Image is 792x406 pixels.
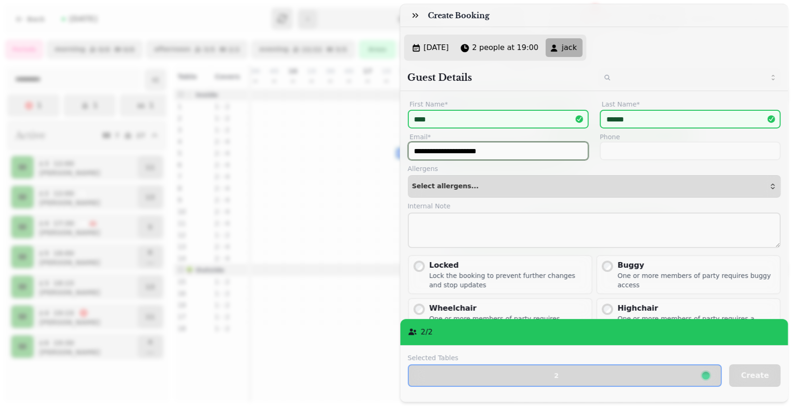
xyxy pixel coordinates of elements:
[429,271,588,290] div: Lock the booking to prevent further changes and stop updates
[729,364,781,387] button: Create
[421,327,433,338] p: 2 / 2
[408,71,591,84] h2: Guest Details
[408,364,722,387] button: 2
[618,303,776,314] div: Highchair
[618,260,776,271] div: Buggy
[472,42,539,53] span: 2 people at 19:00
[408,99,589,110] label: First Name*
[408,175,781,198] button: Select allergens...
[424,42,449,53] span: [DATE]
[600,132,781,142] label: Phone
[429,260,588,271] div: Locked
[429,303,588,314] div: Wheelchair
[618,271,776,290] div: One or more members of party requires buggy access
[408,132,589,142] label: Email*
[741,372,769,379] span: Create
[429,314,588,333] div: One or more members of party requires wheelchair access
[562,42,577,53] span: jack
[408,353,722,363] label: Selected Tables
[408,201,781,211] label: Internal Note
[412,183,479,190] span: Select allergens...
[618,314,776,333] div: One or more members of party requires a highchair
[408,164,781,173] label: Allergens
[600,99,781,110] label: Last Name*
[554,372,559,379] p: 2
[428,10,494,21] h3: Create Booking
